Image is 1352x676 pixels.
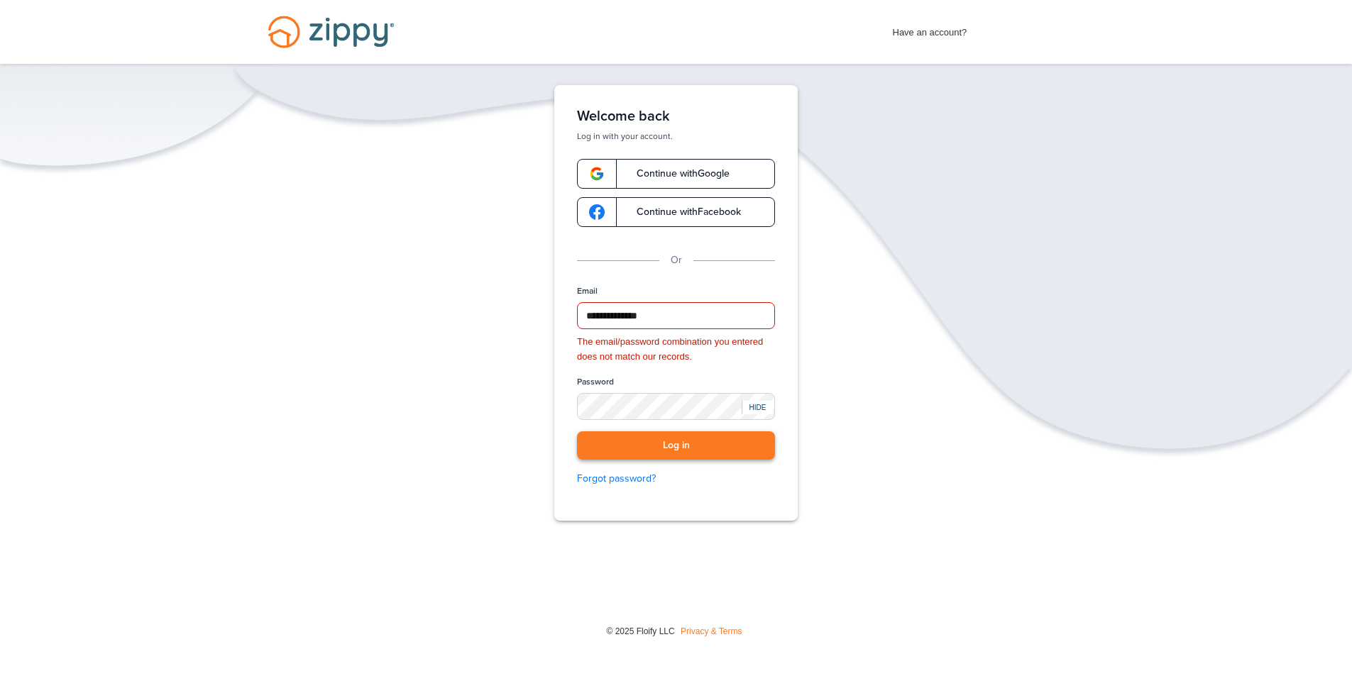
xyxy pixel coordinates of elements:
[606,626,674,636] span: © 2025 Floify LLC
[681,626,742,636] a: Privacy & Terms
[577,471,775,487] a: Forgot password?
[577,131,775,142] p: Log in with your account.
[893,18,967,40] span: Have an account?
[589,166,605,182] img: google-logo
[622,169,730,179] span: Continue with Google
[577,335,775,365] div: The email/password combination you entered does not match our records.
[577,431,775,460] button: Log in
[589,204,605,220] img: google-logo
[577,108,775,125] h1: Welcome back
[577,159,775,189] a: google-logoContinue withGoogle
[577,393,775,420] input: Password
[622,207,741,217] span: Continue with Facebook
[577,285,598,297] label: Email
[671,253,682,268] p: Or
[577,302,775,329] input: Email
[577,197,775,227] a: google-logoContinue withFacebook
[742,401,773,414] div: HIDE
[577,376,614,388] label: Password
